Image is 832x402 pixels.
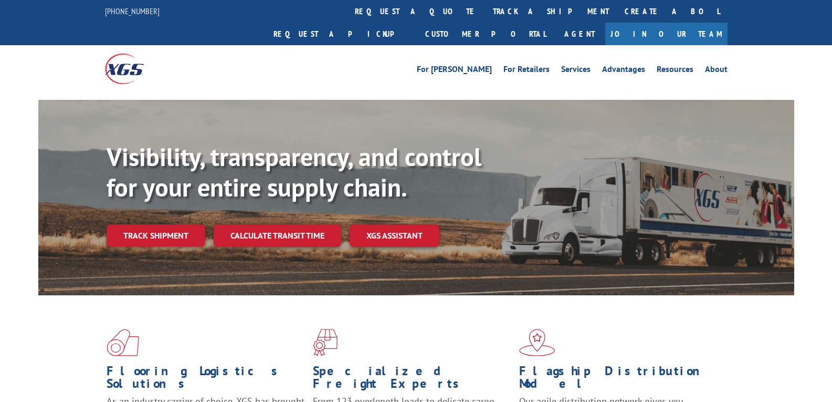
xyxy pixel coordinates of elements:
[350,224,439,247] a: XGS ASSISTANT
[107,140,481,203] b: Visibility, transparency, and control for your entire supply chain.
[503,65,550,77] a: For Retailers
[605,23,728,45] a: Join Our Team
[313,329,338,356] img: xgs-icon-focused-on-flooring-red
[561,65,591,77] a: Services
[105,6,160,16] a: [PHONE_NUMBER]
[657,65,693,77] a: Resources
[519,329,555,356] img: xgs-icon-flagship-distribution-model-red
[313,365,511,395] h1: Specialized Freight Experts
[417,65,492,77] a: For [PERSON_NAME]
[266,23,417,45] a: Request a pickup
[107,365,305,395] h1: Flooring Logistics Solutions
[602,65,645,77] a: Advantages
[417,23,554,45] a: Customer Portal
[705,65,728,77] a: About
[107,329,139,356] img: xgs-icon-total-supply-chain-intelligence-red
[107,224,205,246] a: Track shipment
[554,23,605,45] a: Agent
[519,365,718,395] h1: Flagship Distribution Model
[214,224,341,247] a: Calculate transit time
